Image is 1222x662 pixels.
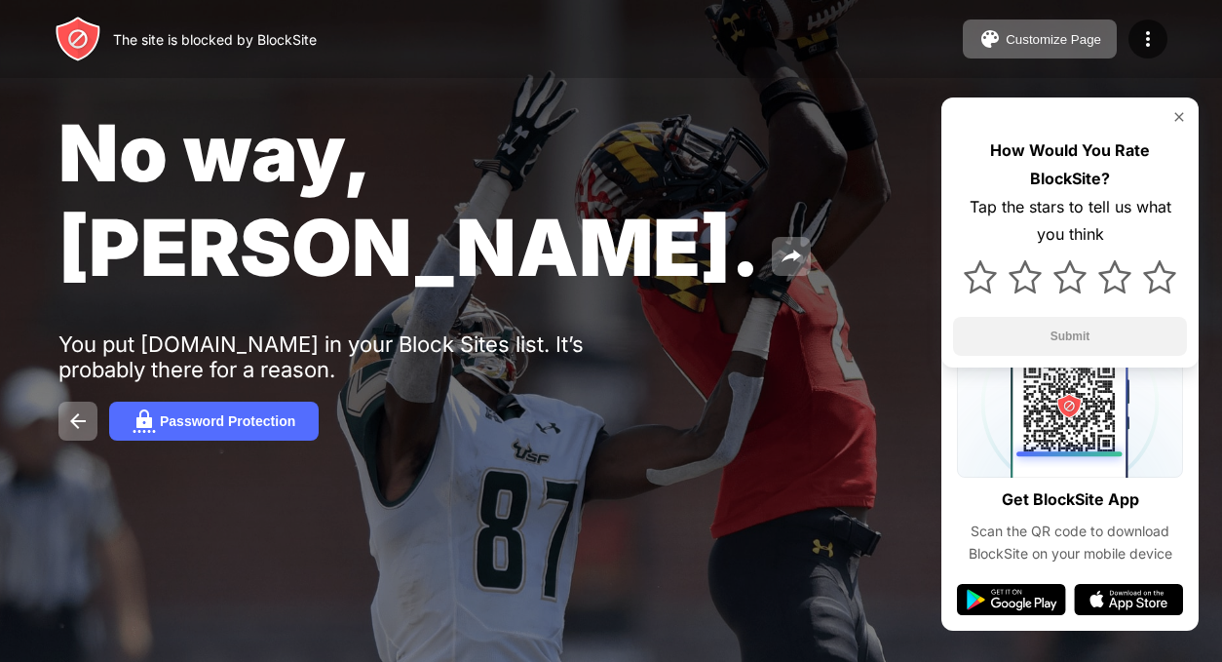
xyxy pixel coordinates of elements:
img: star.svg [1053,260,1087,293]
img: app-store.svg [1074,584,1183,615]
div: You put [DOMAIN_NAME] in your Block Sites list. It’s probably there for a reason. [58,331,661,382]
img: rate-us-close.svg [1171,109,1187,125]
button: Submit [953,317,1187,356]
div: How Would You Rate BlockSite? [953,136,1187,193]
img: star.svg [964,260,997,293]
img: share.svg [780,245,803,268]
button: Password Protection [109,402,319,441]
div: Password Protection [160,413,295,429]
div: Tap the stars to tell us what you think [953,193,1187,250]
img: star.svg [1098,260,1131,293]
img: back.svg [66,409,90,433]
button: Customize Page [963,19,1117,58]
div: The site is blocked by BlockSite [113,31,317,48]
img: pallet.svg [978,27,1002,51]
img: google-play.svg [957,584,1066,615]
span: No way, [PERSON_NAME]. [58,105,760,294]
img: menu-icon.svg [1136,27,1160,51]
img: password.svg [133,409,156,433]
div: Customize Page [1006,32,1101,47]
img: star.svg [1009,260,1042,293]
img: header-logo.svg [55,16,101,62]
img: star.svg [1143,260,1176,293]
